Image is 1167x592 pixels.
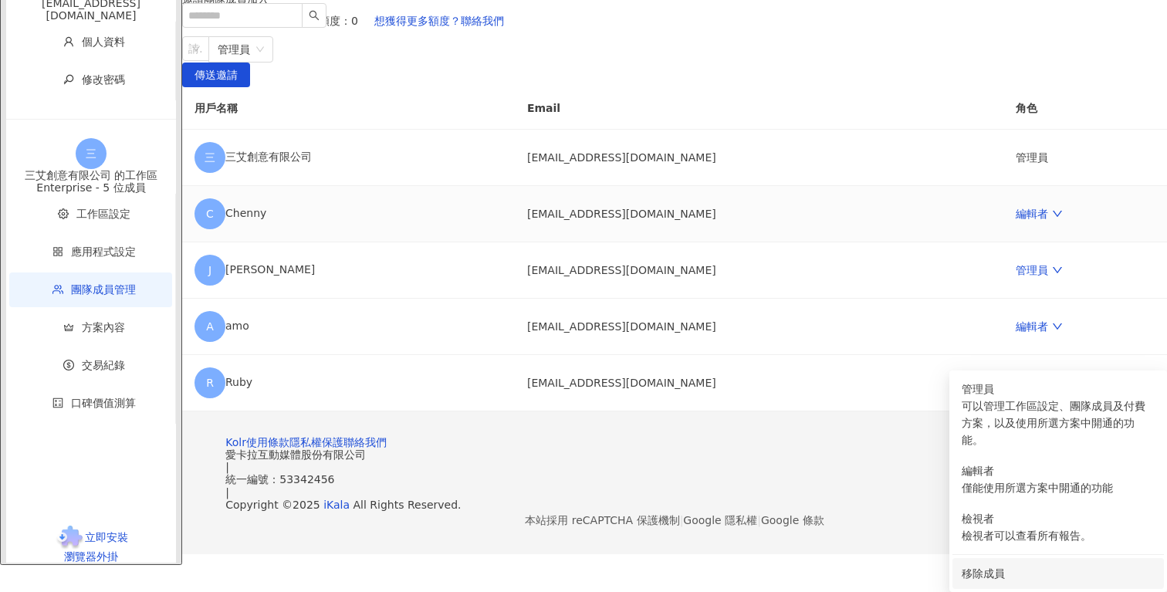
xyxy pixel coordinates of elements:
span: down [1052,265,1063,276]
td: 管理員 [1003,130,1167,186]
span: 修改密碼 [82,73,125,86]
div: Copyright © 2025 All Rights Reserved. [225,499,1124,511]
div: Chenny [194,198,502,229]
td: [EMAIL_ADDRESS][DOMAIN_NAME] [515,186,1003,242]
span: 交易紀錄 [82,359,125,371]
td: [EMAIL_ADDRESS][DOMAIN_NAME] [515,242,1003,299]
span: 立即安裝 瀏覽器外掛 [64,531,128,563]
span: down [1052,321,1063,332]
span: | [680,514,684,526]
a: Google 隱私權 [683,514,757,526]
span: dollar [63,360,74,370]
td: [EMAIL_ADDRESS][DOMAIN_NAME] [515,299,1003,355]
a: chrome extension立即安裝 瀏覽器外掛 [6,526,176,563]
span: C [206,205,214,222]
a: iKala [323,499,350,511]
a: Google 條款 [761,514,824,526]
a: 聯絡我們 [343,436,387,448]
th: Email [515,87,1003,130]
span: 工作區設定 [76,208,130,220]
span: 三 [205,149,215,166]
span: 方案內容 [82,321,125,333]
span: 口碑價值測算 [71,397,136,409]
button: 傳送邀請 [182,63,250,87]
span: | [225,486,229,499]
a: 使用條款 [246,436,289,448]
div: Ruby [194,367,502,398]
div: 移除成員 [962,565,1155,582]
span: 傳送邀請 [194,63,238,88]
span: 團隊成員管理 [71,283,136,296]
span: A [206,318,214,335]
span: down [1052,208,1063,219]
div: 三艾創意有限公司 的工作區 [6,169,176,181]
a: 隱私權保護 [289,436,343,448]
div: 檢視者可以查看所有報告。 [962,527,1155,544]
th: 用戶名稱 [182,87,515,130]
div: 愛卡拉互動媒體股份有限公司 [225,448,1124,461]
span: appstore [52,246,63,257]
div: 僅能使用所選方案中開通的功能 [962,479,1155,496]
span: | [225,461,229,473]
span: J [208,262,211,279]
span: 本站採用 reCAPTCHA 保護機制 [525,511,824,529]
div: 檢視者 [962,510,1155,527]
div: 統一編號：53342456 [225,473,1124,485]
span: R [206,374,214,391]
span: calculator [52,397,63,408]
span: | [757,514,761,526]
span: 應用程式設定 [71,245,136,258]
a: 編輯者 [1016,208,1062,220]
button: 想獲得更多額度？聯絡我們 [358,5,520,36]
div: 可以管理工作區設定、團隊成員及付費方案，以及使用所選方案中開通的功能。 [962,397,1155,448]
div: 管理員 [962,381,1155,397]
div: 三艾創意有限公司 [194,142,502,173]
span: 三 [86,145,96,162]
span: search [309,10,320,21]
span: 管理員 [218,37,264,62]
td: [EMAIL_ADDRESS][DOMAIN_NAME] [515,130,1003,186]
div: amo [194,311,502,342]
span: user [63,36,74,47]
div: Enterprise - 5 位成員 [6,181,176,194]
a: 編輯者 [1016,320,1062,333]
a: 管理員 [1016,264,1062,276]
th: 角色 [1003,87,1167,130]
td: [EMAIL_ADDRESS][DOMAIN_NAME] [515,355,1003,411]
span: 個人資料 [82,36,125,48]
span: key [63,74,74,85]
img: chrome extension [55,526,85,550]
div: [PERSON_NAME] [194,255,502,286]
span: 想獲得更多額度？聯絡我們 [374,15,504,27]
a: Kolr [225,436,246,448]
div: 編輯者 [962,462,1155,479]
